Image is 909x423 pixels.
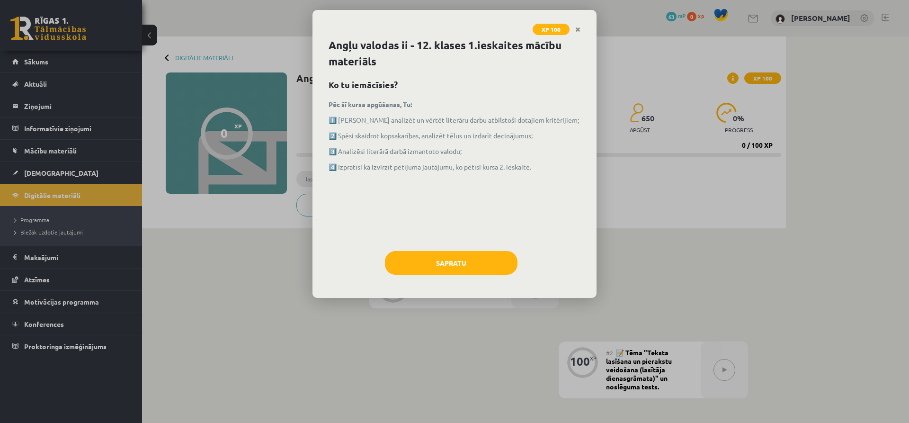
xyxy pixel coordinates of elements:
button: Sapratu [385,251,517,275]
span: XP 100 [533,24,570,35]
p: 1️⃣ [PERSON_NAME] analizēt un vērtēt literāru darbu atbilstoši dotajiem kritērijiem; [329,115,580,125]
a: Close [570,20,586,39]
p: 3️⃣ Analizēsi literārā darbā izmantoto valodu; [329,146,580,156]
p: 4️⃣ Izpratīsi kā izvirzīt pētījuma jautājumu, ko pētīsi kursa 2. ieskaitē. [329,162,580,172]
h2: Ko tu iemācīsies? [329,78,580,91]
p: 2️⃣ Spēsi skaidrot kopsakarības, analizēt tēlus un izdarīt decinājumus; [329,131,580,141]
h1: Angļu valodas ii - 12. klases 1.ieskaites mācību materiāls [329,37,580,70]
strong: Pēc šī kursa apgūšanas, Tu: [329,100,412,108]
